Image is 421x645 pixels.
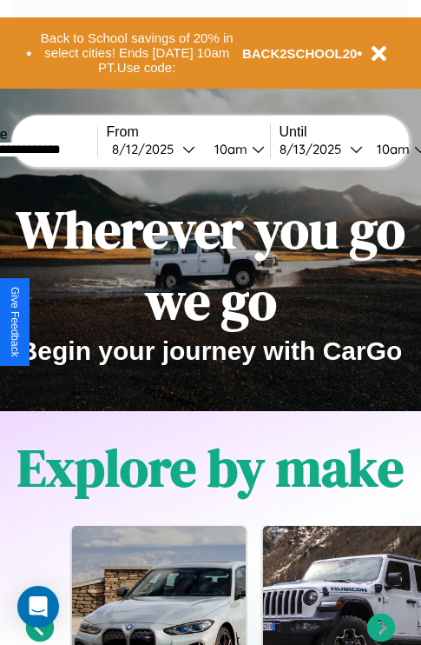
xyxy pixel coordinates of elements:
[368,141,414,157] div: 10am
[280,141,350,157] div: 8 / 13 / 2025
[206,141,252,157] div: 10am
[107,140,201,158] button: 8/12/2025
[32,26,242,80] button: Back to School savings of 20% in select cities! Ends [DATE] 10am PT.Use code:
[112,141,182,157] div: 8 / 12 / 2025
[9,287,21,357] div: Give Feedback
[242,46,358,61] b: BACK2SCHOOL20
[17,586,59,628] div: Open Intercom Messenger
[107,124,270,140] label: From
[17,432,404,503] h1: Explore by make
[201,140,270,158] button: 10am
